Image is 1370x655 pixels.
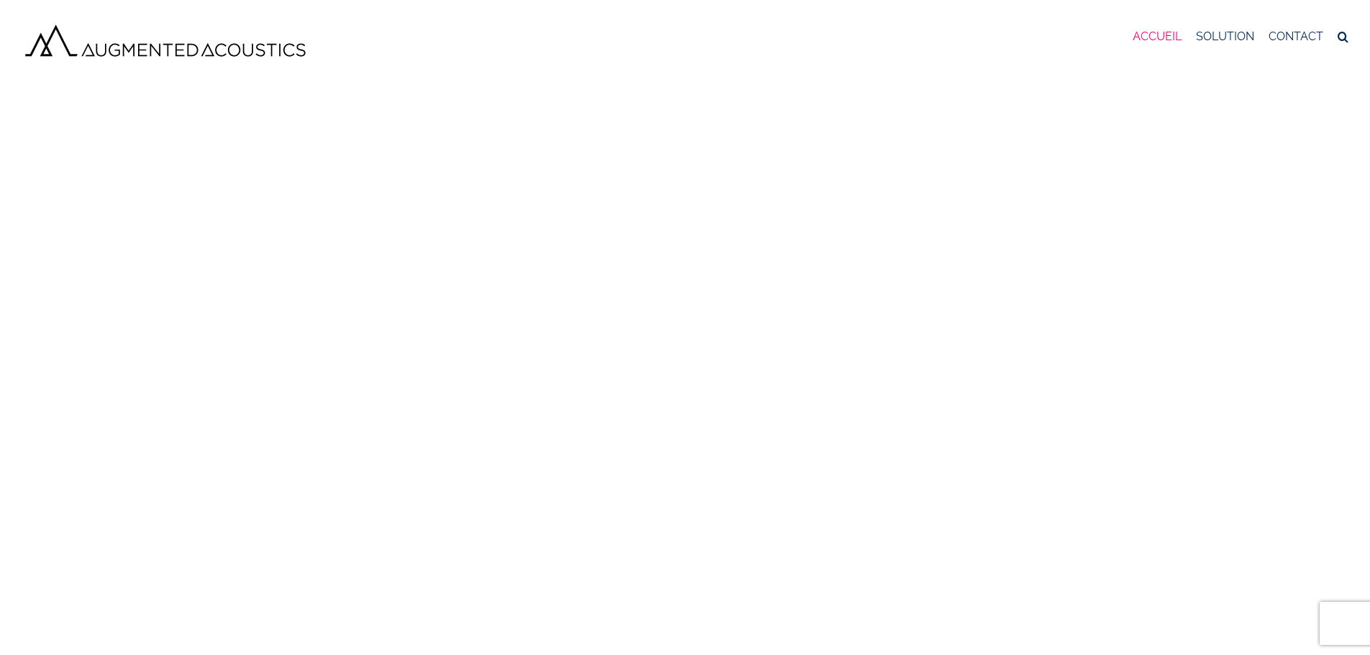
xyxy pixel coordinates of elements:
[1133,11,1348,63] nav: Menu principal
[1196,11,1254,63] a: SOLUTION
[1269,31,1323,42] span: CONTACT
[1269,11,1323,63] a: CONTACT
[1196,31,1254,42] span: SOLUTION
[1133,11,1182,63] a: ACCUEIL
[1133,31,1182,42] span: ACCUEIL
[22,22,309,60] img: Augmented Acoustics Logo
[1338,11,1348,63] a: Recherche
